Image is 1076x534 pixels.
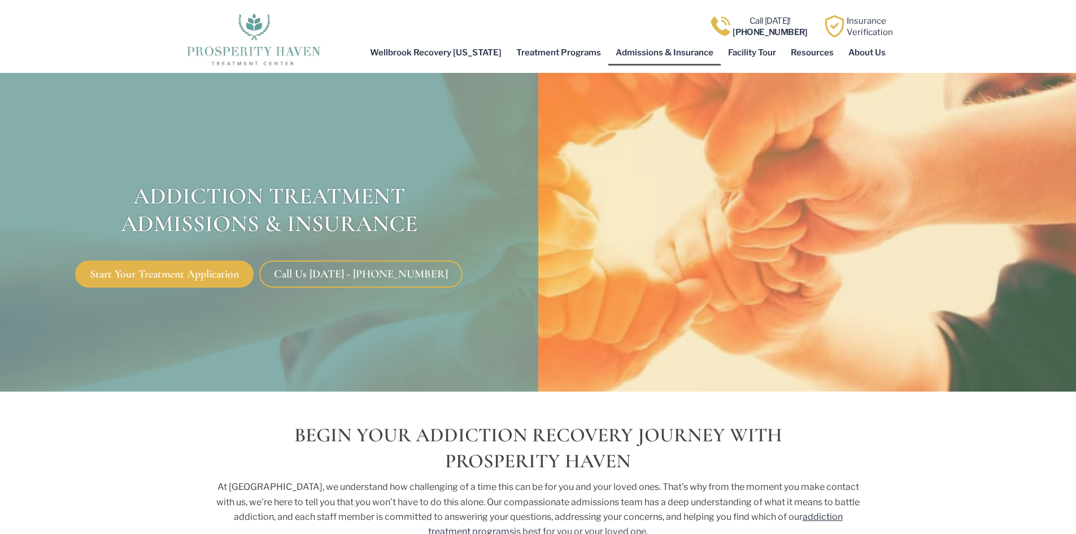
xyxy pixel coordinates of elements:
img: Call one of Prosperity Haven's dedicated counselors today so we can help you overcome addiction [709,15,731,37]
span: Start Your Treatment Application [90,268,239,280]
a: Wellbrook Recovery [US_STATE] [363,40,509,66]
a: Resources [783,40,841,66]
img: Learn how Prosperity Haven, a verified substance abuse center can help you overcome your addiction [824,15,846,37]
span: Call Us [DATE] - [PHONE_NUMBER] [274,268,448,280]
h1: Addiction Treatment Admissions & Insurance [6,183,533,238]
a: InsuranceVerification [847,16,893,37]
a: Call [DATE]![PHONE_NUMBER] [733,16,808,37]
a: Call Us [DATE] - [PHONE_NUMBER] [259,261,463,288]
a: Treatment Programs [509,40,608,66]
b: [PHONE_NUMBER] [733,27,808,37]
h2: Begin Your Addiction Recovery Journey with Prosperity Haven [214,423,863,474]
a: Facility Tour [721,40,783,66]
a: Start Your Treatment Application [75,261,254,288]
a: Admissions & Insurance [608,40,721,66]
img: The logo for Prosperity Haven Addiction Recovery Center. [183,10,324,67]
a: About Us [841,40,893,66]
